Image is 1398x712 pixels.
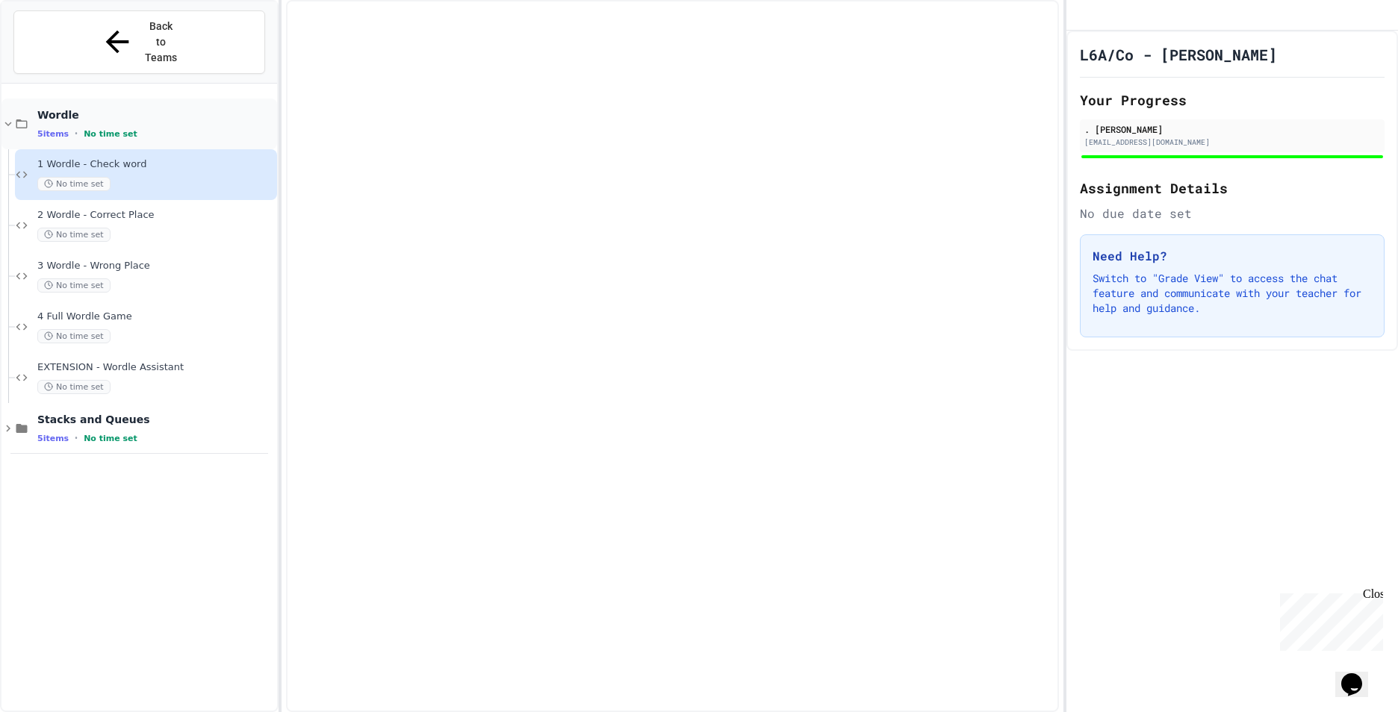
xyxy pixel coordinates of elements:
span: 4 Full Wordle Game [37,310,274,323]
span: 5 items [37,129,69,139]
span: Stacks and Queues [37,413,274,426]
span: No time set [37,380,111,394]
span: • [75,128,78,140]
iframe: chat widget [1274,587,1383,651]
h1: L6A/Co - [PERSON_NAME] [1080,44,1277,65]
span: • [75,432,78,444]
span: EXTENSION - Wordle Assistant [37,361,274,374]
span: Back to Teams [143,19,178,66]
span: No time set [84,434,137,443]
h2: Assignment Details [1080,178,1385,199]
span: Wordle [37,108,274,122]
span: No time set [84,129,137,139]
button: Back to Teams [13,10,265,74]
span: No time set [37,228,111,242]
h3: Need Help? [1093,247,1372,265]
span: No time set [37,329,111,343]
div: No due date set [1080,204,1385,222]
span: No time set [37,278,111,293]
p: Switch to "Grade View" to access the chat feature and communicate with your teacher for help and ... [1093,271,1372,316]
div: . [PERSON_NAME] [1084,122,1380,136]
span: 3 Wordle - Wrong Place [37,260,274,272]
iframe: chat widget [1335,652,1383,697]
span: 5 items [37,434,69,443]
h2: Your Progress [1080,90,1385,110]
span: 2 Wordle - Correct Place [37,209,274,222]
span: No time set [37,177,111,191]
div: [EMAIL_ADDRESS][DOMAIN_NAME] [1084,137,1380,148]
span: 1 Wordle - Check word [37,158,274,171]
div: Chat with us now!Close [6,6,103,95]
